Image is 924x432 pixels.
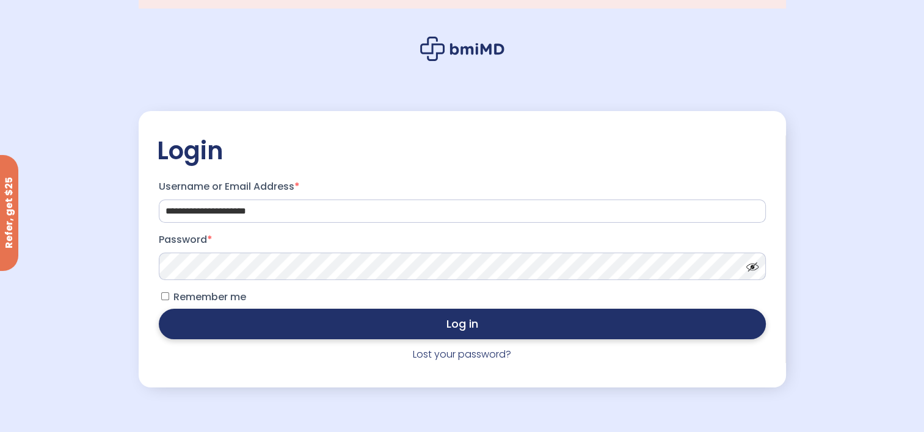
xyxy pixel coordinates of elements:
a: Lost your password? [413,347,511,361]
button: Log in [159,309,766,339]
label: Username or Email Address [159,177,766,196]
input: Remember me [161,292,169,300]
span: Remember me [173,290,246,304]
label: Password [159,230,766,250]
h2: Login [157,135,768,166]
